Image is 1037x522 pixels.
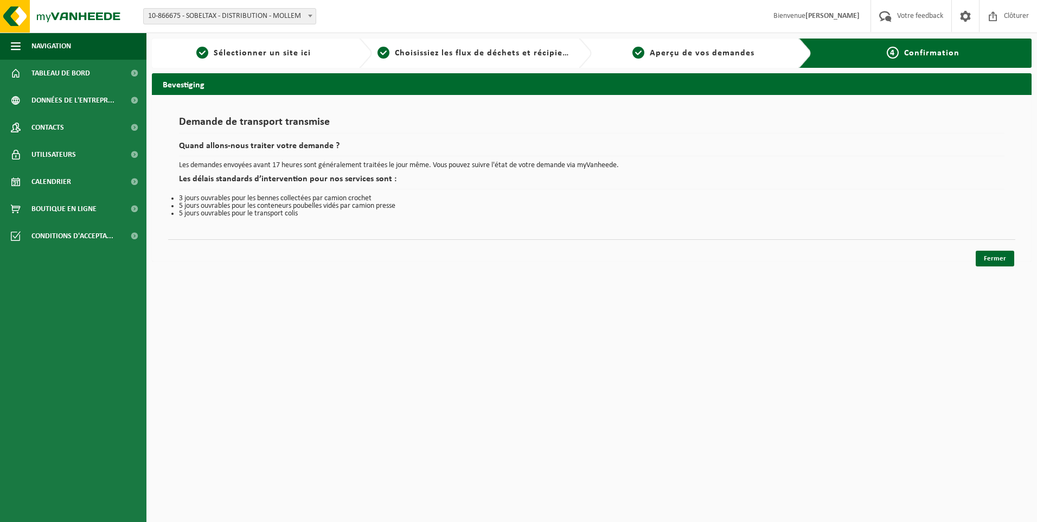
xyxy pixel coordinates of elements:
h2: Bevestiging [152,73,1032,94]
span: Tableau de bord [31,60,90,87]
span: 1 [196,47,208,59]
a: Fermer [976,251,1014,266]
span: Confirmation [904,49,959,58]
h1: Demande de transport transmise [179,117,1004,133]
span: Sélectionner un site ici [214,49,311,58]
span: Choisissiez les flux de déchets et récipients [395,49,575,58]
a: 1Sélectionner un site ici [157,47,350,60]
span: Boutique en ligne [31,195,97,222]
a: 3Aperçu de vos demandes [597,47,790,60]
p: Les demandes envoyées avant 17 heures sont généralement traitées le jour même. Vous pouvez suivre... [179,162,1004,169]
span: 10-866675 - SOBELTAX - DISTRIBUTION - MOLLEM [143,8,316,24]
li: 5 jours ouvrables pour le transport colis [179,210,1004,218]
span: Aperçu de vos demandes [650,49,754,58]
a: 2Choisissiez les flux de déchets et récipients [377,47,571,60]
span: Conditions d'accepta... [31,222,113,250]
span: Contacts [31,114,64,141]
h2: Quand allons-nous traiter votre demande ? [179,142,1004,156]
span: Navigation [31,33,71,60]
span: Données de l'entrepr... [31,87,114,114]
strong: [PERSON_NAME] [805,12,860,20]
li: 3 jours ouvrables pour les bennes collectées par camion crochet [179,195,1004,202]
span: Utilisateurs [31,141,76,168]
span: 3 [632,47,644,59]
h2: Les délais standards d’intervention pour nos services sont : [179,175,1004,189]
span: 4 [887,47,899,59]
span: 2 [377,47,389,59]
li: 5 jours ouvrables pour les conteneurs poubelles vidés par camion presse [179,202,1004,210]
span: Calendrier [31,168,71,195]
span: 10-866675 - SOBELTAX - DISTRIBUTION - MOLLEM [144,9,316,24]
